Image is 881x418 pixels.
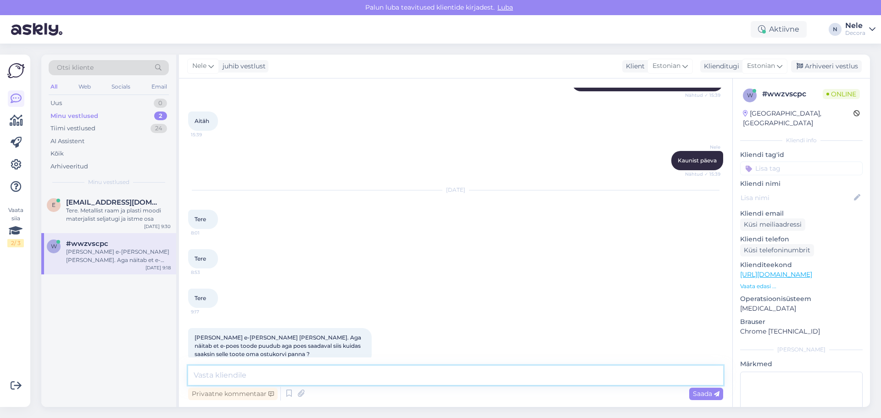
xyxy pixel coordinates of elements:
[740,209,863,218] p: Kliendi email
[195,255,206,262] span: Tere
[50,137,84,146] div: AI Assistent
[740,179,863,189] p: Kliendi nimi
[7,206,24,247] div: Vaata siia
[188,186,723,194] div: [DATE]
[685,92,720,99] span: Nähtud ✓ 15:39
[747,61,775,71] span: Estonian
[154,99,167,108] div: 0
[740,136,863,145] div: Kliendi info
[740,346,863,354] div: [PERSON_NAME]
[195,295,206,301] span: Tere
[678,157,717,164] span: Kaunist päeva
[66,206,171,223] div: Tere. Metallist raam ja plasti moodi materjalist seljatugi ja istme osa
[219,61,266,71] div: juhib vestlust
[751,21,807,38] div: Aktiivne
[7,62,25,79] img: Askly Logo
[823,89,860,99] span: Online
[740,359,863,369] p: Märkmed
[740,270,812,279] a: [URL][DOMAIN_NAME]
[829,23,842,36] div: N
[49,81,59,93] div: All
[195,216,206,223] span: Tere
[192,61,206,71] span: Nele
[700,61,739,71] div: Klienditugi
[66,248,171,264] div: [PERSON_NAME] e-[PERSON_NAME] [PERSON_NAME]. Aga näitab et e-poes toode puudub aga poes saadaval ...
[693,390,719,398] span: Saada
[845,22,875,37] a: NeleDecora
[652,61,680,71] span: Estonian
[51,243,57,250] span: w
[52,201,56,208] span: e
[151,124,167,133] div: 24
[144,223,171,230] div: [DATE] 9:30
[66,198,162,206] span: elina@adelaid.ee
[845,22,865,29] div: Nele
[740,218,805,231] div: Küsi meiliaadressi
[791,60,862,72] div: Arhiveeri vestlus
[88,178,129,186] span: Minu vestlused
[845,29,865,37] div: Decora
[747,92,753,99] span: w
[740,294,863,304] p: Operatsioonisüsteem
[622,61,645,71] div: Klient
[740,260,863,270] p: Klienditeekond
[150,81,169,93] div: Email
[740,327,863,336] p: Chrome [TECHNICAL_ID]
[77,81,93,93] div: Web
[686,144,720,150] span: Nele
[7,239,24,247] div: 2 / 3
[50,162,88,171] div: Arhiveeritud
[740,282,863,290] p: Vaata edasi ...
[154,111,167,121] div: 2
[191,131,225,138] span: 15:39
[195,117,209,124] span: Aitäh
[50,124,95,133] div: Tiimi vestlused
[740,150,863,160] p: Kliendi tag'id
[191,269,225,276] span: 8:53
[741,193,852,203] input: Lisa nimi
[50,149,64,158] div: Kõik
[57,63,94,72] span: Otsi kliente
[743,109,853,128] div: [GEOGRAPHIC_DATA], [GEOGRAPHIC_DATA]
[762,89,823,100] div: # wwzvscpc
[740,244,814,256] div: Küsi telefoninumbrit
[740,304,863,313] p: [MEDICAL_DATA]
[50,99,62,108] div: Uus
[495,3,516,11] span: Luba
[195,334,362,357] span: [PERSON_NAME] e-[PERSON_NAME] [PERSON_NAME]. Aga näitab et e-poes toode puudub aga poes saadaval ...
[740,234,863,244] p: Kliendi telefon
[188,388,278,400] div: Privaatne kommentaar
[191,229,225,236] span: 8:01
[145,264,171,271] div: [DATE] 9:18
[191,308,225,315] span: 9:17
[740,317,863,327] p: Brauser
[66,240,108,248] span: #wwzvscpc
[740,162,863,175] input: Lisa tag
[110,81,132,93] div: Socials
[685,171,720,178] span: Nähtud ✓ 15:39
[50,111,98,121] div: Minu vestlused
